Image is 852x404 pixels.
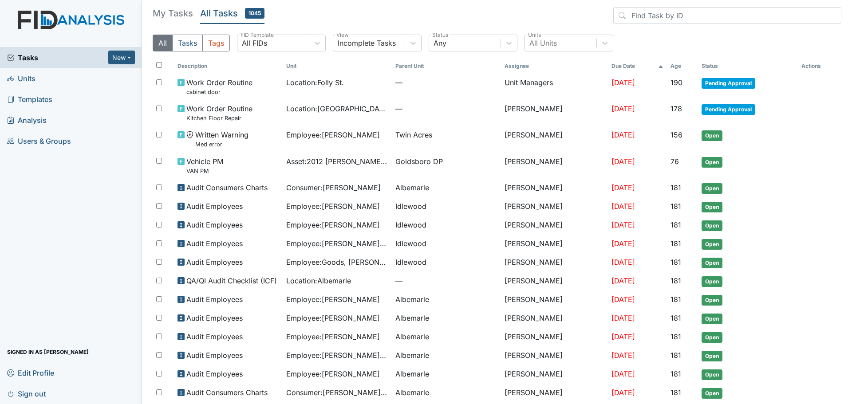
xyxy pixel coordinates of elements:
input: Find Task by ID [613,7,841,24]
span: [DATE] [611,239,635,248]
small: VAN PM [186,167,223,175]
td: [PERSON_NAME] [501,126,608,152]
span: Employee : [PERSON_NAME], JoVoughtnie [286,350,388,361]
th: Toggle SortBy [283,59,392,74]
span: Analysis [7,113,47,127]
h5: All Tasks [200,7,264,20]
th: Toggle SortBy [392,59,501,74]
button: All [153,35,173,51]
span: Open [702,157,722,168]
button: Tags [202,35,230,51]
span: Albemarle [395,350,429,361]
span: Employee : [PERSON_NAME] [286,313,380,323]
span: 181 [671,276,681,285]
span: Audit Employees [186,220,243,230]
th: Toggle SortBy [698,59,798,74]
span: Units [7,71,35,85]
td: [PERSON_NAME] [501,235,608,253]
span: Vehicle PM VAN PM [186,156,223,175]
span: Open [702,183,722,194]
td: [PERSON_NAME] [501,253,608,272]
span: Edit Profile [7,366,54,380]
span: Consumer : [PERSON_NAME][GEOGRAPHIC_DATA] [286,387,388,398]
span: Albemarle [395,331,429,342]
span: — [395,77,497,88]
button: New [108,51,135,64]
span: 181 [671,258,681,267]
div: Any [434,38,446,48]
span: Signed in as [PERSON_NAME] [7,345,89,359]
td: [PERSON_NAME] [501,153,608,179]
span: Twin Acres [395,129,432,140]
span: 181 [671,388,681,397]
span: Audit Consumers Charts [186,182,268,193]
span: Consumer : [PERSON_NAME] [286,182,381,193]
span: [DATE] [611,314,635,322]
span: Pending Approval [702,104,755,115]
span: Work Order Routine Kitchen Floor Repair [186,103,252,122]
span: [DATE] [611,157,635,166]
span: Audit Employees [186,313,243,323]
span: 181 [671,239,681,248]
span: [DATE] [611,202,635,211]
span: Users & Groups [7,134,71,148]
span: Employee : [PERSON_NAME] [286,220,380,230]
span: Idlewood [395,220,426,230]
td: [PERSON_NAME] [501,384,608,402]
span: 181 [671,369,681,378]
span: Open [702,258,722,268]
span: 181 [671,351,681,360]
span: 76 [671,157,679,166]
span: Open [702,351,722,361]
span: [DATE] [611,258,635,267]
th: Toggle SortBy [667,59,698,74]
a: Tasks [7,52,108,63]
span: Employee : [PERSON_NAME] [286,369,380,379]
span: Open [702,314,722,324]
th: Actions [798,59,841,74]
span: [DATE] [611,183,635,192]
span: [DATE] [611,220,635,229]
input: Toggle All Rows Selected [156,62,162,68]
th: Toggle SortBy [174,59,283,74]
span: Employee : [PERSON_NAME] [286,201,380,212]
span: Albemarle [395,369,429,379]
span: [DATE] [611,130,635,139]
span: 181 [671,202,681,211]
span: Idlewood [395,201,426,212]
th: Assignee [501,59,608,74]
span: Open [702,332,722,343]
td: [PERSON_NAME] [501,365,608,384]
div: All FIDs [242,38,267,48]
span: Written Warning Med error [195,129,248,149]
td: [PERSON_NAME] [501,309,608,328]
button: Tasks [172,35,203,51]
span: Albemarle [395,182,429,193]
span: Employee : [PERSON_NAME], Janical [286,238,388,249]
span: [DATE] [611,78,635,87]
span: Open [702,295,722,306]
td: [PERSON_NAME] [501,328,608,346]
div: Type filter [153,35,230,51]
span: Employee : Goods, [PERSON_NAME] [286,257,388,267]
span: 181 [671,220,681,229]
span: Location : Albemarle [286,275,351,286]
div: Incomplete Tasks [338,38,396,48]
span: Audit Employees [186,257,243,267]
span: Open [702,369,722,380]
span: Employee : [PERSON_NAME] [286,294,380,305]
td: [PERSON_NAME] [501,272,608,290]
span: Location : Folly St. [286,77,344,88]
td: [PERSON_NAME] [501,346,608,365]
span: 190 [671,78,682,87]
span: [DATE] [611,104,635,113]
div: All Units [529,38,557,48]
span: Location : [GEOGRAPHIC_DATA] [286,103,388,114]
span: [DATE] [611,276,635,285]
span: Audit Employees [186,201,243,212]
span: [DATE] [611,295,635,304]
span: 181 [671,183,681,192]
span: — [395,275,497,286]
small: cabinet door [186,88,252,96]
span: Open [702,388,722,399]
